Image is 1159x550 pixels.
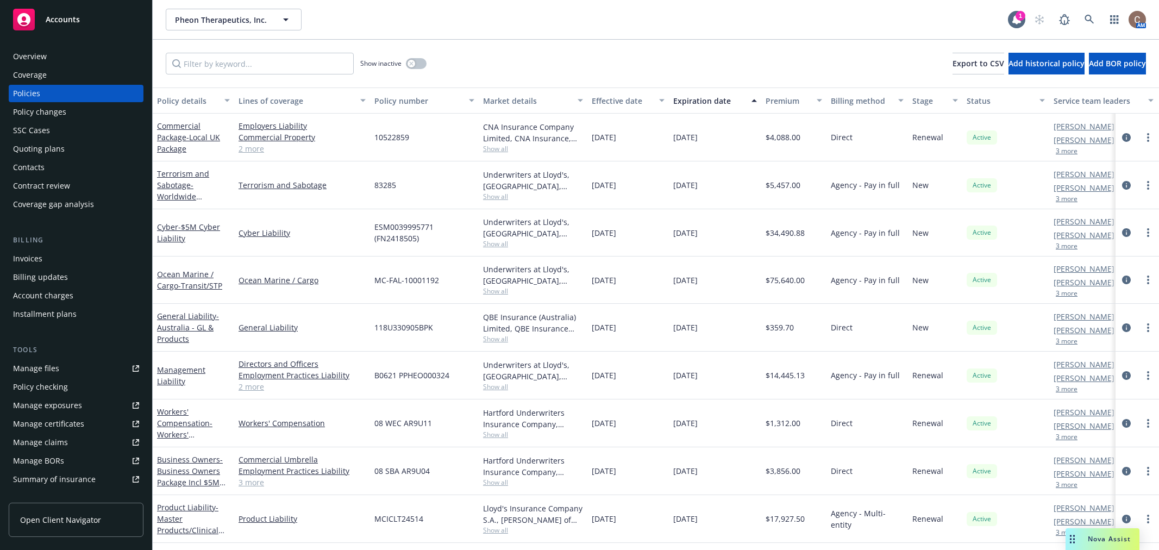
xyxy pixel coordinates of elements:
div: Coverage gap analysis [13,196,94,213]
div: Underwriters at Lloyd's, [GEOGRAPHIC_DATA], [PERSON_NAME] of [GEOGRAPHIC_DATA], [PERSON_NAME] Cargo [483,169,583,192]
a: Accounts [9,4,143,35]
button: 3 more [1056,338,1077,345]
a: [PERSON_NAME] [1054,134,1114,146]
a: Workers' Compensation [239,417,366,429]
a: Report a Bug [1054,9,1075,30]
button: Status [962,87,1049,114]
div: Manage files [13,360,59,377]
a: Switch app [1104,9,1125,30]
a: [PERSON_NAME] [1054,168,1114,180]
span: Show all [483,334,583,343]
a: Employment Practices Liability [239,370,366,381]
div: Status [967,95,1033,107]
a: Manage files [9,360,143,377]
a: 2 more [239,381,366,392]
div: Manage certificates [13,415,84,433]
a: Start snowing [1029,9,1050,30]
a: Manage exposures [9,397,143,414]
div: Effective date [592,95,653,107]
span: [DATE] [673,274,698,286]
div: Policy number [374,95,462,107]
span: [DATE] [673,513,698,524]
a: circleInformation [1120,321,1133,334]
a: more [1142,179,1155,192]
button: Service team leaders [1049,87,1158,114]
a: Policy AI ingestions [9,489,143,507]
span: Direct [831,465,853,477]
span: Active [971,275,993,285]
div: Policy details [157,95,218,107]
a: Contract review [9,177,143,195]
a: Quoting plans [9,140,143,158]
button: Nova Assist [1066,528,1139,550]
span: ESM0039995771 (FN2418505) [374,221,474,244]
button: 3 more [1056,243,1077,249]
span: B0621 PPHEO000324 [374,370,449,381]
span: Show all [483,144,583,153]
a: more [1142,131,1155,144]
span: Show all [483,192,583,201]
a: Commercial Property [239,132,366,143]
a: [PERSON_NAME] [1054,229,1114,241]
span: Nova Assist [1088,534,1131,543]
button: Export to CSV [953,53,1004,74]
button: 3 more [1056,290,1077,297]
div: Manage claims [13,434,68,451]
a: Ocean Marine / Cargo [157,269,222,291]
span: $75,640.00 [766,274,805,286]
a: circleInformation [1120,369,1133,382]
span: Active [971,418,993,428]
span: Show inactive [360,59,402,68]
div: Billing updates [13,268,68,286]
span: Direct [831,417,853,429]
span: [DATE] [592,132,616,143]
span: [DATE] [592,274,616,286]
a: Search [1079,9,1100,30]
div: Lines of coverage [239,95,354,107]
a: Employers Liability [239,120,366,132]
span: [DATE] [592,370,616,381]
a: Coverage gap analysis [9,196,143,213]
a: Terrorism and Sabotage [239,179,366,191]
button: Market details [479,87,587,114]
div: Underwriters at Lloyd's, [GEOGRAPHIC_DATA], [PERSON_NAME] of [GEOGRAPHIC_DATA] [483,264,583,286]
button: 3 more [1056,482,1077,488]
span: Show all [483,430,583,439]
span: - Worldwide Terrorism [157,180,202,213]
span: MC-FAL-10001192 [374,274,439,286]
div: Policies [13,85,40,102]
a: Business Owners [157,454,223,499]
a: Manage certificates [9,415,143,433]
a: [PERSON_NAME] [1054,324,1114,336]
span: [DATE] [592,227,616,239]
span: 08 SBA AR9U04 [374,465,430,477]
span: Agency - Pay in full [831,227,900,239]
a: Contacts [9,159,143,176]
a: circleInformation [1120,512,1133,526]
span: [DATE] [673,322,698,333]
div: Drag to move [1066,528,1079,550]
a: more [1142,465,1155,478]
div: Policy checking [13,378,68,396]
div: Contacts [13,159,45,176]
div: Quoting plans [13,140,65,158]
span: Renewal [912,465,943,477]
span: $5,457.00 [766,179,800,191]
a: Overview [9,48,143,65]
span: Active [971,371,993,380]
div: Manage exposures [13,397,82,414]
a: Management Liability [157,365,205,386]
a: Manage claims [9,434,143,451]
span: $4,088.00 [766,132,800,143]
a: 3 more [239,477,366,488]
a: [PERSON_NAME] [1054,454,1114,466]
button: 3 more [1056,196,1077,202]
div: Tools [9,345,143,355]
a: Commercial Umbrella [239,454,366,465]
a: General Liability [157,311,219,344]
a: Installment plans [9,305,143,323]
span: - $5M Cyber Liability [157,222,220,243]
a: General Liability [239,322,366,333]
span: Show all [483,526,583,535]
